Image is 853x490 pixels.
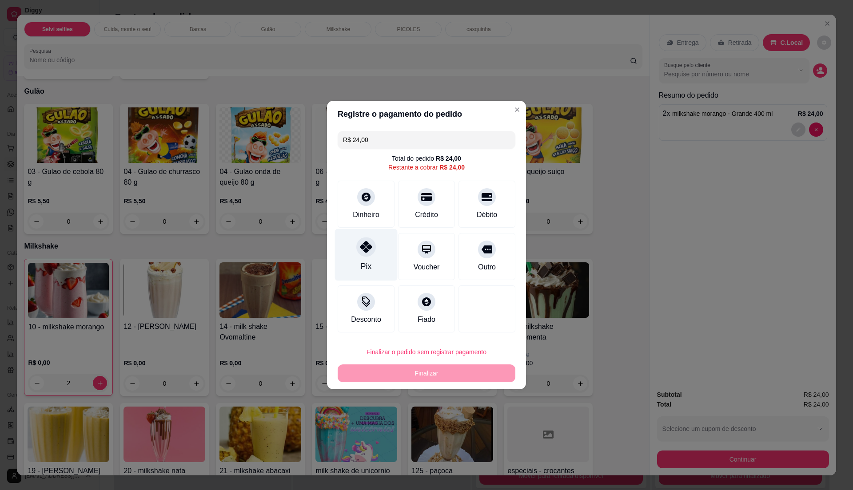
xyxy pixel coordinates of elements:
div: Dinheiro [353,209,379,220]
div: R$ 24,00 [439,163,465,172]
div: Desconto [351,314,381,325]
div: Restante a cobrar [388,163,465,172]
div: Fiado [418,314,435,325]
div: Pix [361,261,371,272]
button: Close [510,103,524,117]
div: R$ 24,00 [436,154,461,163]
button: Finalizar o pedido sem registrar pagamento [338,343,515,361]
input: Ex.: hambúrguer de cordeiro [343,131,510,149]
header: Registre o pagamento do pedido [327,101,526,127]
div: Crédito [415,209,438,220]
div: Outro [478,262,496,273]
div: Total do pedido [392,154,461,163]
div: Voucher [414,262,440,273]
div: Débito [477,209,497,220]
